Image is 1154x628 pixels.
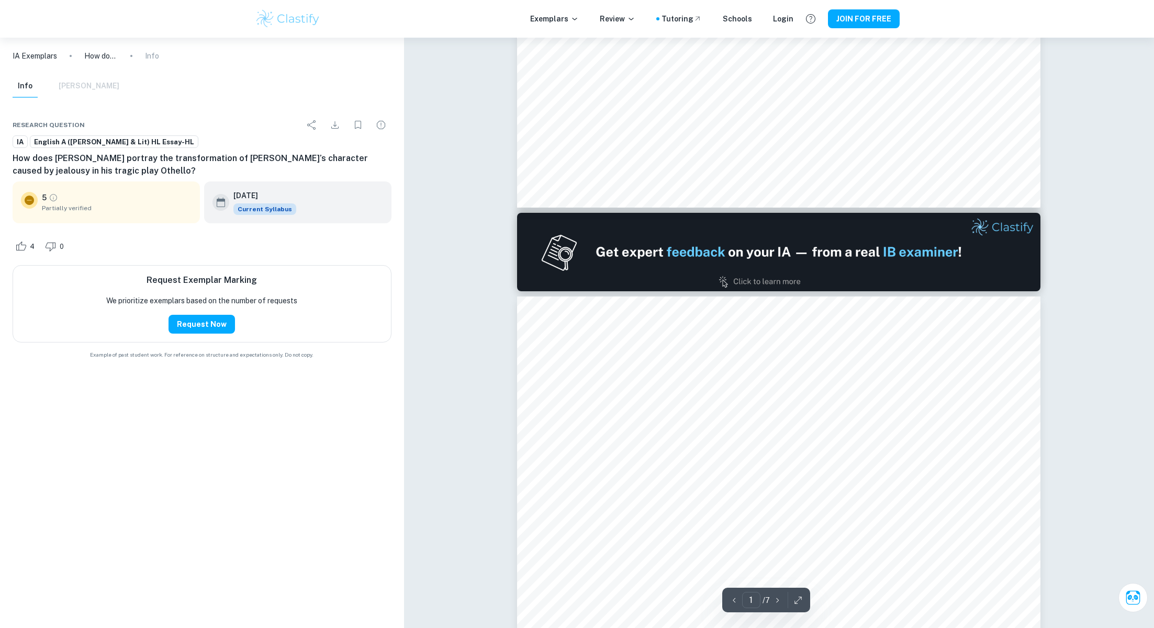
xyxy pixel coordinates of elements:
[169,315,235,334] button: Request Now
[517,213,1040,291] img: Ad
[1118,583,1148,612] button: Ask Clai
[13,135,28,149] a: IA
[42,238,70,255] div: Dislike
[301,115,322,135] div: Share
[763,595,770,606] p: / 7
[773,13,793,25] a: Login
[147,274,257,287] h6: Request Exemplar Marking
[84,50,118,62] p: How does [PERSON_NAME] portray the transformation of [PERSON_NAME]’s character caused by jealousy...
[42,203,192,213] span: Partially verified
[255,8,321,29] img: Clastify logo
[13,137,27,147] span: IA
[13,238,40,255] div: Like
[30,137,198,147] span: English A ([PERSON_NAME] & Lit) HL Essay-HL
[662,13,702,25] a: Tutoring
[600,13,635,25] p: Review
[13,152,391,177] h6: How does [PERSON_NAME] portray the transformation of [PERSON_NAME]’s character caused by jealousy...
[106,295,297,306] p: We prioritize exemplars based on the number of requests
[54,242,70,252] span: 0
[348,115,368,135] div: Bookmark
[24,242,40,252] span: 4
[145,50,159,62] p: Info
[13,50,57,62] a: IA Exemplars
[13,120,85,130] span: Research question
[530,13,579,25] p: Exemplars
[42,192,47,203] p: 5
[49,193,58,202] a: Grade partially verified
[324,115,345,135] div: Download
[233,190,288,201] h6: [DATE]
[802,10,820,28] button: Help and Feedback
[233,203,296,215] span: Current Syllabus
[30,135,198,149] a: English A ([PERSON_NAME] & Lit) HL Essay-HL
[723,13,752,25] a: Schools
[371,115,391,135] div: Report issue
[828,9,900,28] button: JOIN FOR FREE
[13,75,38,98] button: Info
[13,351,391,359] span: Example of past student work. For reference on structure and expectations only. Do not copy.
[233,203,296,215] div: This exemplar is based on the current syllabus. Feel free to refer to it for inspiration/ideas wh...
